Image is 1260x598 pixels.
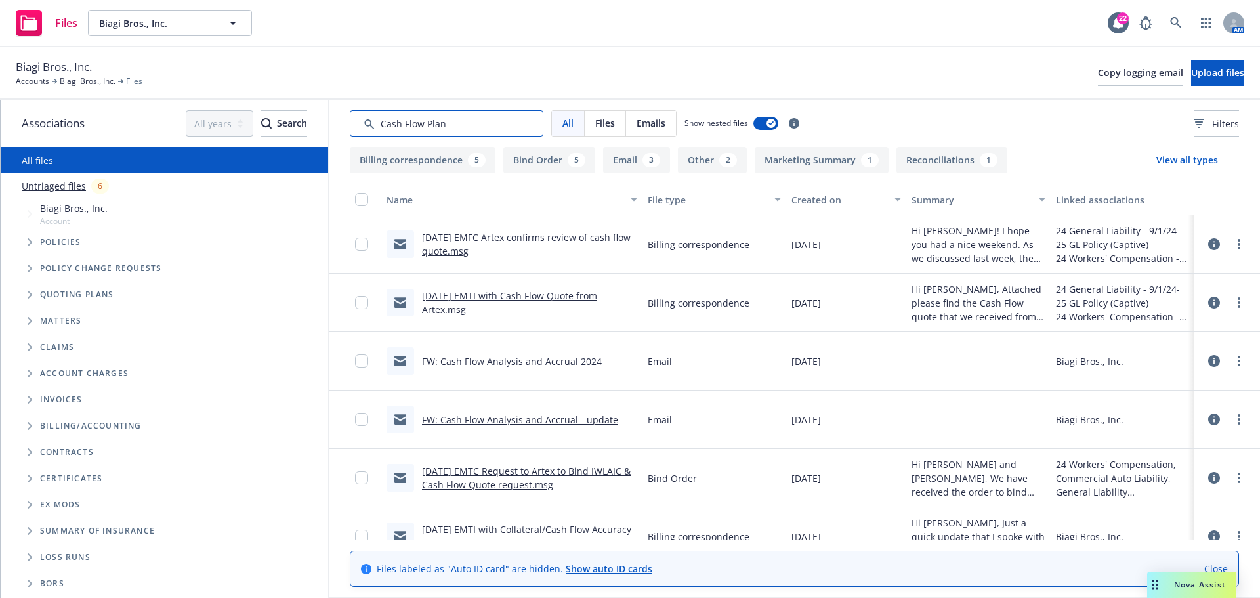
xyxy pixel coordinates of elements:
span: Account charges [40,370,129,377]
a: Close [1204,562,1228,576]
span: BORs [40,580,64,587]
a: more [1231,295,1247,310]
div: Folder Tree Example [1,413,328,597]
button: Nova Assist [1147,572,1236,598]
a: more [1231,470,1247,486]
div: 24 Workers' Compensation - 9/1/24-25 Workers Comp (Captive) [1056,310,1189,324]
div: File type [648,193,766,207]
span: [DATE] [791,530,821,544]
button: Marketing Summary [755,147,889,173]
span: Billing correspondence [648,530,749,544]
a: FW: Cash Flow Analysis and Accrual 2024 [422,355,602,368]
a: Report a Bug [1133,10,1159,36]
button: Summary [906,184,1050,215]
button: Other [678,147,747,173]
span: Bind Order [648,471,697,485]
span: Files [55,18,77,28]
a: Accounts [16,75,49,87]
div: 5 [468,153,486,167]
span: Show nested files [684,117,748,129]
span: Invoices [40,396,83,404]
div: Drag to move [1147,572,1164,598]
button: Filters [1194,110,1239,137]
span: Quoting plans [40,291,114,299]
span: Billing correspondence [648,296,749,310]
span: Biagi Bros., Inc. [16,58,92,75]
button: Billing correspondence [350,147,495,173]
div: Name [387,193,623,207]
div: 24 General Liability - 9/1/24-25 GL Policy (Captive) [1056,224,1189,251]
span: Hi [PERSON_NAME]! I hope you had a nice weekend. As we discussed last week, the cash flow securit... [912,224,1045,265]
a: [DATE] EMTI with Cash Flow Quote from Artex.msg [422,289,597,316]
a: more [1231,236,1247,252]
div: 3 [642,153,660,167]
span: Policy change requests [40,265,161,272]
a: Switch app [1193,10,1219,36]
div: Linked associations [1056,193,1189,207]
button: Biagi Bros., Inc. [88,10,252,36]
button: Upload files [1191,60,1244,86]
span: All [562,116,574,130]
span: Hi [PERSON_NAME], Just a quick update that I spoke with Artex [DATE], and they confirmed you shou... [912,516,1045,557]
a: more [1231,353,1247,369]
input: Toggle Row Selected [355,354,368,368]
div: 6 [91,179,109,194]
div: 5 [568,153,585,167]
button: Copy logging email [1098,60,1183,86]
input: Search by keyword... [350,110,543,137]
button: Linked associations [1051,184,1194,215]
div: 22 [1117,12,1129,24]
button: View all types [1135,147,1239,173]
button: File type [642,184,786,215]
a: Files [10,5,83,41]
span: Account [40,215,108,226]
span: Upload files [1191,66,1244,79]
span: Files [126,75,142,87]
span: Loss Runs [40,553,91,561]
a: more [1231,412,1247,427]
span: Filters [1212,117,1239,131]
span: Contracts [40,448,94,456]
span: Associations [22,115,85,132]
div: Created on [791,193,887,207]
a: more [1231,528,1247,544]
span: Policies [40,238,81,246]
div: Search [261,111,307,136]
button: Bind Order [503,147,595,173]
span: Billing correspondence [648,238,749,251]
span: [DATE] [791,354,821,368]
div: Tree Example [1,199,328,413]
button: SearchSearch [261,110,307,137]
div: Biagi Bros., Inc. [1056,354,1123,368]
a: FW: Cash Flow Analysis and Accrual - update [422,414,618,426]
span: Hi [PERSON_NAME], Attached please find the Cash Flow quote that we received from Artex. I’ve chec... [912,282,1045,324]
a: Biagi Bros., Inc. [60,75,115,87]
span: Email [648,354,672,368]
a: [DATE] EMTC Request to Artex to Bind IWLAIC & Cash Flow Quote request.msg [422,465,631,491]
div: 24 Workers' Compensation, Commercial Auto Liability, General Liability [1056,458,1189,499]
span: Hi [PERSON_NAME] and [PERSON_NAME], We have received the order to bind coverage for Biagi Bros., ... [912,458,1045,499]
button: Created on [786,184,906,215]
span: Nova Assist [1174,579,1226,590]
span: Copy logging email [1098,66,1183,79]
input: Toggle Row Selected [355,471,368,484]
span: Certificates [40,475,102,482]
span: Files [595,116,615,130]
div: 24 Workers' Compensation - 9/1/24-25 Workers Comp (Captive) [1056,251,1189,265]
button: Email [603,147,670,173]
input: Toggle Row Selected [355,238,368,251]
a: Show auto ID cards [566,563,652,575]
div: Biagi Bros., Inc. [1056,413,1123,427]
input: Toggle Row Selected [355,530,368,543]
a: Untriaged files [22,179,86,193]
span: Filters [1194,117,1239,131]
input: Toggle Row Selected [355,296,368,309]
span: [DATE] [791,296,821,310]
span: Email [648,413,672,427]
span: Claims [40,343,74,351]
span: Billing/Accounting [40,422,142,430]
span: [DATE] [791,238,821,251]
svg: Search [261,118,272,129]
span: Emails [637,116,665,130]
div: Biagi Bros., Inc. [1056,530,1123,544]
